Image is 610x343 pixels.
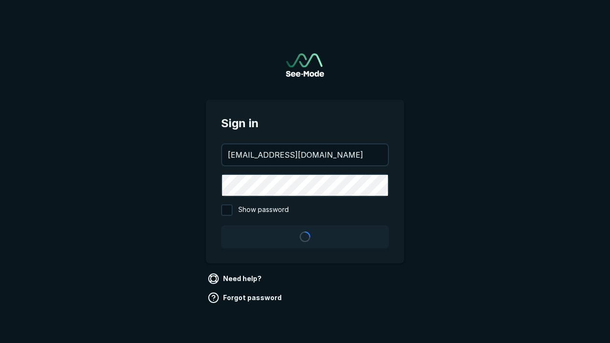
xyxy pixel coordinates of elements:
input: your@email.com [222,144,388,165]
a: Need help? [206,271,265,286]
a: Forgot password [206,290,285,305]
a: Go to sign in [286,53,324,77]
span: Show password [238,204,289,216]
img: See-Mode Logo [286,53,324,77]
span: Sign in [221,115,389,132]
